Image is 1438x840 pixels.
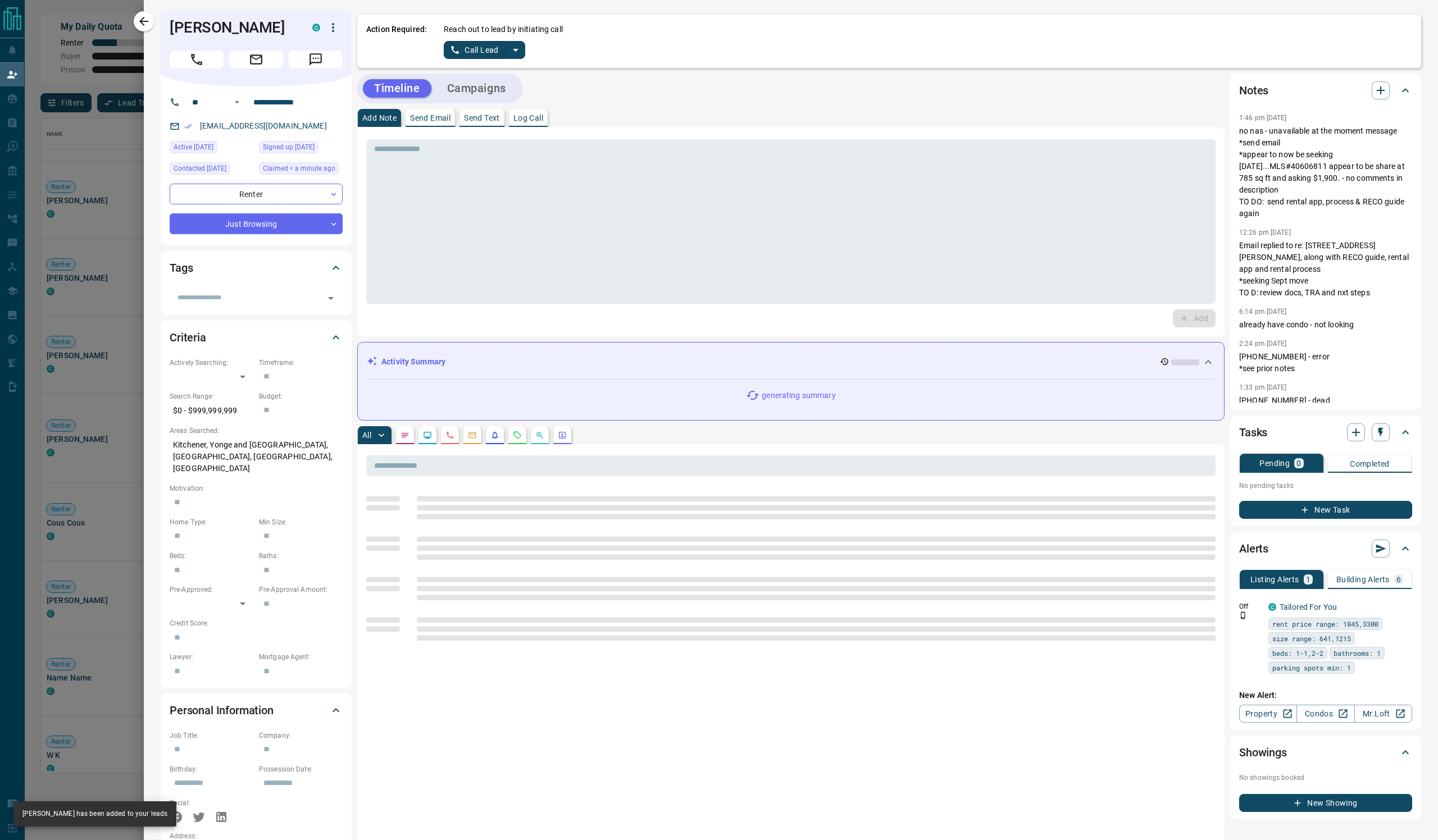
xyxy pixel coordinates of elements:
[1250,576,1299,583] p: Listing Alerts
[230,95,244,109] button: Open
[289,51,343,69] span: Message
[1239,794,1412,812] button: New Showing
[423,431,432,440] svg: Lead Browsing Activity
[1239,739,1412,766] div: Showings
[513,114,543,122] p: Log Call
[444,41,506,59] button: Call Lead
[1306,576,1310,583] p: 1
[1239,535,1412,562] div: Alerts
[170,391,253,401] p: Search Range:
[362,431,371,439] p: All
[490,431,499,440] svg: Listing Alerts
[184,122,192,130] svg: Email Verified
[1272,633,1351,644] span: size range: 641,1215
[1239,81,1268,99] h2: Notes
[259,358,343,368] p: Timeframe:
[170,764,253,774] p: Birthday:
[170,184,343,204] div: Renter
[1239,114,1287,122] p: 1:46 pm [DATE]
[445,431,454,440] svg: Calls
[259,551,343,561] p: Baths:
[1336,576,1390,583] p: Building Alerts
[170,697,343,724] div: Personal Information
[1272,647,1323,659] span: beds: 1-1,2-2
[170,401,253,420] p: $0 - $999,999,999
[1296,705,1354,723] a: Condos
[1239,501,1412,519] button: New Task
[1296,459,1301,467] p: 0
[170,213,343,234] div: Just Browsing
[170,798,253,808] p: Social:
[444,41,525,59] div: split button
[1239,229,1291,236] p: 12:26 pm [DATE]
[381,356,445,368] p: Activity Summary
[1239,611,1247,619] svg: Push Notification Only
[170,19,295,36] h1: [PERSON_NAME]
[259,141,343,157] div: Fri Jul 14 2023
[1239,690,1412,701] p: New Alert:
[1239,125,1412,220] p: no nas - unavailable at the moment message *send email *appear to now be seeking [DATE]...MLS#406...
[170,51,224,69] span: Call
[513,431,522,440] svg: Requests
[259,652,343,662] p: Mortgage Agent:
[170,254,343,281] div: Tags
[170,436,343,478] p: Kitchener, Yonge and [GEOGRAPHIC_DATA], [GEOGRAPHIC_DATA], [GEOGRAPHIC_DATA], [GEOGRAPHIC_DATA]
[263,141,315,153] span: Signed up [DATE]
[1396,576,1401,583] p: 6
[1259,459,1290,467] p: Pending
[174,141,213,153] span: Active [DATE]
[170,259,193,277] h2: Tags
[323,290,339,306] button: Open
[762,390,835,401] p: generating summary
[367,351,1215,372] div: Activity Summary
[410,114,450,122] p: Send Email
[170,162,253,178] div: Sat Jun 22 2024
[170,328,206,346] h2: Criteria
[1268,603,1276,611] div: condos.ca
[1239,77,1412,104] div: Notes
[170,551,253,561] p: Beds:
[1239,705,1297,723] a: Property
[259,585,343,595] p: Pre-Approval Amount:
[174,163,226,174] span: Contacted [DATE]
[468,431,477,440] svg: Emails
[200,121,327,130] a: [EMAIL_ADDRESS][DOMAIN_NAME]
[1334,647,1381,659] span: bathrooms: 1
[170,701,274,719] h2: Personal Information
[1239,419,1412,446] div: Tasks
[170,483,343,494] p: Motivation:
[1239,477,1412,494] p: No pending tasks
[259,764,343,774] p: Possession Date:
[259,162,343,178] div: Thu Aug 14 2025
[229,51,283,69] span: Email
[1272,618,1378,629] span: rent price range: 1845,3300
[1239,319,1412,331] p: already have condo - not looking
[1272,662,1351,673] span: parking spots min: 1
[535,431,544,440] svg: Opportunities
[170,358,253,368] p: Actively Searching:
[170,618,343,628] p: Credit Score:
[1239,743,1287,761] h2: Showings
[1239,601,1262,611] p: Off
[363,79,431,98] button: Timeline
[1280,602,1337,611] a: Tailored For You
[366,24,427,59] p: Action Required:
[444,24,563,35] p: Reach out to lead by initiating call
[170,585,253,595] p: Pre-Approved:
[170,324,343,351] div: Criteria
[1239,308,1287,316] p: 6:14 pm [DATE]
[558,431,567,440] svg: Agent Actions
[1354,705,1412,723] a: Mr.Loft
[362,114,397,122] p: Add Note
[1350,460,1390,468] p: Completed
[1239,351,1412,375] p: [PHONE_NUMBER] - error *see prior notes
[170,517,253,527] p: Home Type:
[1239,540,1268,558] h2: Alerts
[312,24,320,31] div: condos.ca
[436,79,517,98] button: Campaigns
[401,431,409,440] svg: Notes
[170,731,253,741] p: Job Title:
[22,805,167,823] div: [PERSON_NAME] has been added to your leads
[170,141,253,157] div: Tue Aug 12 2025
[263,163,335,174] span: Claimed < a minute ago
